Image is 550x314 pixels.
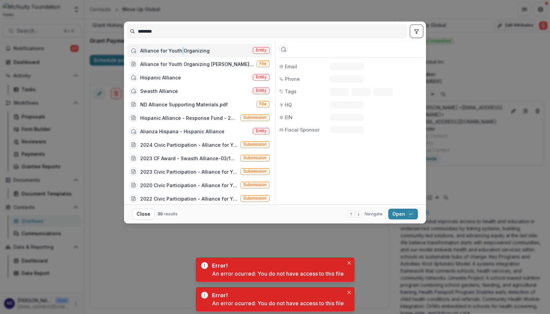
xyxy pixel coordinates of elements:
[256,88,267,93] span: Entity
[243,196,267,201] span: Submission
[140,61,254,68] div: Alliance for Youth Organizing [PERSON_NAME] Interim Report.pdf
[243,182,267,187] span: Submission
[365,211,383,217] span: Navigate
[140,195,238,202] div: 2022 Civic Participation - Alliance for Youth Organizing-10/14/2022-10/14/2023
[132,209,155,219] button: Close
[256,129,267,133] span: Entity
[164,211,178,216] span: results
[243,169,267,174] span: Submission
[345,288,353,296] button: Close
[256,75,267,79] span: Entity
[285,101,292,108] span: HQ
[256,48,267,53] span: Entity
[212,291,341,299] div: Error!
[140,88,178,95] div: Swasth Alliance
[140,128,224,135] div: Alianza Hispana - Hispanic Alliance
[140,74,181,81] div: Hispanic Alliance
[243,115,267,120] span: Submission
[140,182,238,189] div: 2020 Civic Participation - Alliance for Youth Organizing-03/15/2020-11/15/2020
[140,155,238,162] div: 2023 CF Award - Swasth Alliance-03/13/2023-03/13/2024
[212,270,344,278] div: An error ocurred: You do not have access to this file
[388,209,418,219] button: Open
[140,114,238,121] div: Hispanic Alliance - Response Fund - 2025 (A one-time installment of 35,000 for the 2025 Global Re...
[259,102,267,106] span: File
[157,211,163,216] span: 30
[140,101,228,108] div: ND Alliance Supporting Materials.pdf
[212,261,341,270] div: Error!
[140,141,238,148] div: 2024 Civic Participation - Alliance for Youth Organizing 07/01/2024-01/15/2024 (2024 Civic Partic...
[285,63,297,70] span: Email
[243,142,267,147] span: Submission
[285,126,319,133] span: Fiscal Sponsor
[140,168,238,175] div: 2023 Civic Participation - Alliance for Youth Organizing-10/31/2023-10/31/2025
[410,25,423,38] button: toggle filters
[285,75,300,82] span: Phone
[285,114,293,121] span: EIN
[140,47,210,54] div: Alliance for Youth Organizing
[345,259,353,267] button: Close
[259,61,267,66] span: File
[285,88,297,95] span: Tags
[243,155,267,160] span: Submission
[212,299,344,307] div: An error ocurred: You do not have access to this file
